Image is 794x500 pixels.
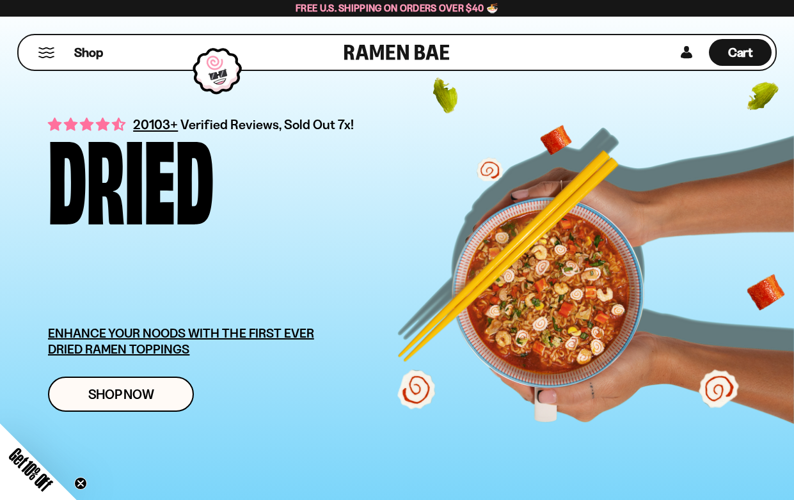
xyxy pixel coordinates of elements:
a: Shop [74,39,103,66]
a: Cart [709,35,772,70]
span: Shop [74,44,103,61]
button: Mobile Menu Trigger [38,47,55,58]
span: Verified Reviews, Sold Out 7x! [180,116,354,132]
span: Get 10% Off [6,444,56,494]
button: Close teaser [74,477,87,490]
div: Dried [48,131,214,219]
span: Cart [728,45,753,60]
span: Free U.S. Shipping on Orders over $40 🍜 [296,2,498,14]
a: Shop Now [48,377,194,412]
span: Shop Now [88,387,154,401]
